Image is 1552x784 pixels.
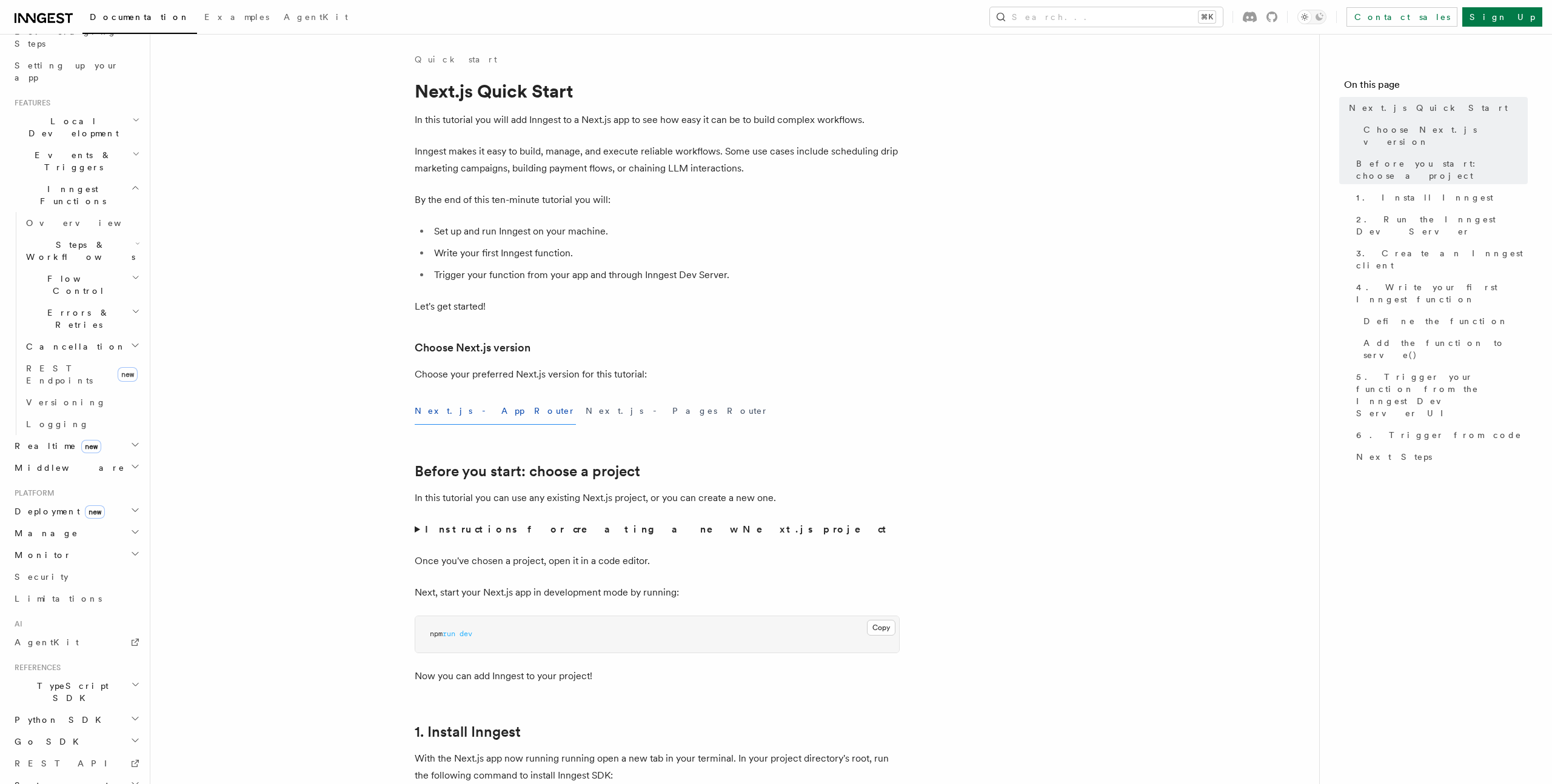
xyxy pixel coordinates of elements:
button: Inngest Functions [10,178,142,212]
a: Sign Up [1462,7,1542,27]
button: Monitor [10,544,142,566]
p: Choose your preferred Next.js version for this tutorial: [415,366,900,383]
a: Setting up your app [10,55,142,88]
a: 5. Trigger your function from the Inngest Dev Server UI [1351,366,1528,424]
a: Before you start: choose a project [415,463,640,480]
span: Go SDK [10,736,86,748]
a: Documentation [82,4,197,34]
span: Manage [10,527,78,539]
span: 6. Trigger from code [1356,429,1522,441]
span: REST API [15,759,118,768]
strong: Instructions for creating a new Next.js project [425,523,891,535]
kbd: ⌘K [1199,11,1216,23]
span: Events & Triggers [10,149,132,173]
h4: On this page [1344,78,1528,97]
button: Middleware [10,457,142,479]
a: 1. Install Inngest [415,723,521,740]
a: 4. Write your first Inngest function [1351,276,1528,310]
span: Local Development [10,115,132,139]
span: Overview [26,218,151,228]
p: In this tutorial you can use any existing Next.js project, or you can create a new one. [415,490,900,507]
li: Write your first Inngest function. [430,245,900,262]
div: Inngest Functions [10,212,142,435]
button: Errors & Retries [21,302,142,336]
button: Events & Triggers [10,144,142,178]
span: run [443,630,455,638]
a: Security [10,566,142,588]
span: Realtime [10,440,101,452]
button: Steps & Workflows [21,234,142,268]
p: Once you've chosen a project, open it in a code editor. [415,553,900,570]
li: Trigger your function from your app and through Inngest Dev Server. [430,267,900,284]
span: AgentKit [284,12,348,22]
p: With the Next.js app now running running open a new tab in your terminal. In your project directo... [415,750,900,784]
span: Security [15,572,69,582]
span: new [85,505,105,519]
button: Copy [867,620,895,636]
a: Examples [197,4,276,33]
span: Cancellation [21,341,126,353]
h1: Next.js Quick Start [415,80,900,102]
span: Setting up your app [15,61,119,82]
a: Quick start [415,53,497,65]
a: AgentKit [10,631,142,653]
a: REST API [10,752,142,774]
a: Versioning [21,391,142,413]
span: Choose Next.js version [1363,124,1528,148]
button: Deploymentnew [10,500,142,522]
a: 2. Run the Inngest Dev Server [1351,208,1528,242]
summary: Instructions for creating a new Next.js project [415,521,900,538]
span: AI [10,619,22,629]
span: Define the function [1363,315,1508,327]
span: Inngest Functions [10,183,131,207]
span: 1. Install Inngest [1356,191,1493,204]
button: Go SDK [10,731,142,752]
button: Realtimenew [10,435,142,457]
span: 5. Trigger your function from the Inngest Dev Server UI [1356,371,1528,419]
a: 3. Create an Inngest client [1351,242,1528,276]
span: Documentation [90,12,190,22]
a: 6. Trigger from code [1351,424,1528,446]
a: Before you start: choose a project [1351,153,1528,187]
a: Contact sales [1346,7,1457,27]
p: In this tutorial you will add Inngest to a Next.js app to see how easy it can be to build complex... [415,111,900,128]
span: Middleware [10,462,125,474]
span: npm [430,630,443,638]
span: Features [10,98,50,108]
a: Leveraging Steps [10,21,142,55]
span: dev [460,630,472,638]
button: Python SDK [10,709,142,731]
a: Limitations [10,588,142,610]
span: Monitor [10,549,72,561]
span: Steps & Workflows [21,239,135,263]
button: Local Development [10,110,142,144]
span: new [118,367,138,382]
a: Overview [21,212,142,234]
span: Next Steps [1356,451,1432,463]
span: REST Endpoints [26,364,93,385]
a: 1. Install Inngest [1351,187,1528,208]
a: AgentKit [276,4,355,33]
a: Next Steps [1351,446,1528,468]
span: References [10,663,61,673]
p: Inngest makes it easy to build, manage, and execute reliable workflows. Some use cases include sc... [415,143,900,177]
button: Search...⌘K [990,7,1223,27]
span: Next.js Quick Start [1349,102,1508,114]
span: Versioning [26,397,106,407]
span: 2. Run the Inngest Dev Server [1356,213,1528,238]
span: TypeScript SDK [10,680,131,704]
a: REST Endpointsnew [21,357,142,391]
span: Flow Control [21,273,132,297]
button: Flow Control [21,268,142,302]
button: Cancellation [21,336,142,357]
a: Define the function [1359,310,1528,332]
a: Add the function to serve() [1359,332,1528,366]
span: Before you start: choose a project [1356,158,1528,182]
span: Python SDK [10,714,109,726]
button: Toggle dark mode [1297,10,1326,24]
button: Manage [10,522,142,544]
span: Limitations [15,594,102,603]
span: Deployment [10,505,105,517]
span: new [81,440,101,453]
span: Add the function to serve() [1363,337,1528,361]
